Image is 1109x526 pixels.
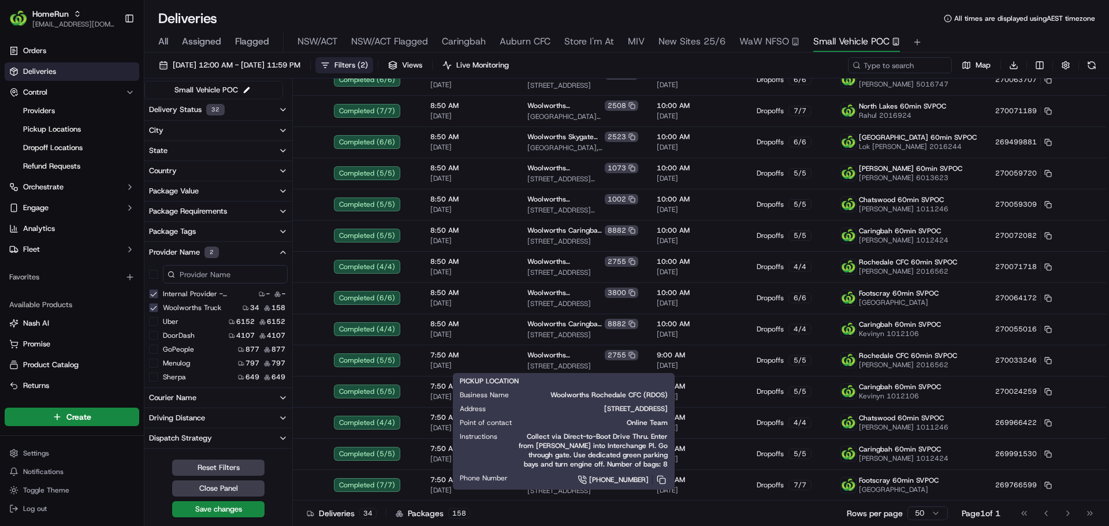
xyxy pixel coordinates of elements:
[657,288,738,297] span: 10:00 AM
[23,182,64,192] span: Orchestrate
[430,267,509,277] span: [DATE]
[859,204,948,214] span: [PERSON_NAME] 1011246
[149,393,196,403] div: Courier Name
[657,330,738,339] span: [DATE]
[23,380,49,391] span: Returns
[250,303,259,312] span: 34
[23,486,69,495] span: Toggle Theme
[788,137,812,147] div: 6 / 6
[995,200,1052,209] button: 270059309
[9,380,135,391] a: Returns
[430,111,509,121] span: [DATE]
[995,449,1037,458] span: 269991530
[995,480,1052,490] button: 269766599
[657,299,738,308] span: [DATE]
[841,103,856,118] img: ww.png
[995,75,1052,84] button: 270063707
[430,163,509,173] span: 8:50 AM
[149,206,227,217] div: Package Requirements
[32,8,69,20] button: HomeRun
[23,504,47,513] span: Log out
[271,372,285,382] span: 649
[351,35,428,49] span: NSW/ACT Flagged
[154,57,306,73] button: [DATE] 12:00 AM - [DATE] 11:59 PM
[430,382,509,391] span: 7:50 AM
[144,222,292,241] button: Package Tags
[859,289,939,298] span: Footscray 60min SVPOC
[163,303,221,312] label: Woolworths Truck
[788,74,812,85] div: 6 / 6
[757,106,784,115] span: Dropoffs
[460,404,486,413] span: Address
[144,449,292,468] button: Created By
[757,293,784,303] span: Dropoffs
[788,199,812,210] div: 5 / 5
[267,317,285,326] span: 6152
[657,101,738,110] span: 10:00 AM
[859,142,977,151] span: Lok [PERSON_NAME] 2016244
[500,35,550,49] span: Auburn CFC
[430,205,509,214] span: [DATE]
[995,231,1052,240] button: 270072082
[657,350,738,360] span: 9:00 AM
[23,66,56,77] span: Deliveries
[995,293,1052,303] button: 270064172
[430,80,509,89] span: [DATE]
[430,392,509,401] span: [DATE]
[23,87,47,98] span: Control
[144,181,292,201] button: Package Value
[589,475,649,484] span: [PHONE_NUMBER]
[788,106,812,116] div: 7 / 7
[657,257,738,266] span: 10:00 AM
[430,288,509,297] span: 8:50 AM
[841,384,856,399] img: ww.png
[859,173,962,182] span: [PERSON_NAME] 6013623
[144,408,292,428] button: Driving Distance
[526,473,668,486] a: [PHONE_NUMBER]
[995,449,1052,458] button: 269991530
[530,418,668,427] span: Online Team
[163,372,186,382] label: Sherpa
[5,314,139,333] button: Nash AI
[460,376,519,386] span: PICKUP LOCATION
[297,35,337,49] span: NSW/ACT
[23,161,80,171] span: Refund Requests
[144,161,292,181] button: Country
[245,359,259,368] span: 797
[841,415,856,430] img: ww.png
[757,324,784,334] span: Dropoffs
[657,267,738,277] span: [DATE]
[430,101,509,110] span: 8:50 AM
[5,501,139,517] button: Log out
[788,417,812,428] div: 4 / 4
[995,356,1052,365] button: 270033246
[757,169,784,178] span: Dropoffs
[859,413,944,423] span: Chatswood 60min SVPOC
[182,35,221,49] span: Assigned
[859,298,939,307] span: [GEOGRAPHIC_DATA]
[527,237,638,246] span: [STREET_ADDRESS]
[859,111,946,120] span: Rahul 2016924
[66,411,91,423] span: Create
[841,259,856,274] img: ww.png
[430,132,509,141] span: 8:50 AM
[859,226,941,236] span: Caringbah 60min SVPOC
[149,104,225,115] div: Delivery Status
[23,203,49,213] span: Engage
[859,133,977,142] span: [GEOGRAPHIC_DATA] 60min SVPOC
[402,60,422,70] span: Views
[995,231,1037,240] span: 270072082
[9,360,135,370] a: Product Catalog
[172,480,265,497] button: Close Panel
[163,359,190,368] label: Menulog
[32,20,115,29] span: [EMAIL_ADDRESS][DOMAIN_NAME]
[848,57,952,73] input: Type to search
[437,57,514,73] button: Live Monitoring
[163,289,237,299] label: Internal Provider - (HomeRun)
[460,390,509,400] span: Business Name
[23,467,64,476] span: Notifications
[527,81,638,90] span: [STREET_ADDRESS]
[173,60,300,70] span: [DATE] 12:00 AM - [DATE] 11:59 PM
[788,230,812,241] div: 5 / 5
